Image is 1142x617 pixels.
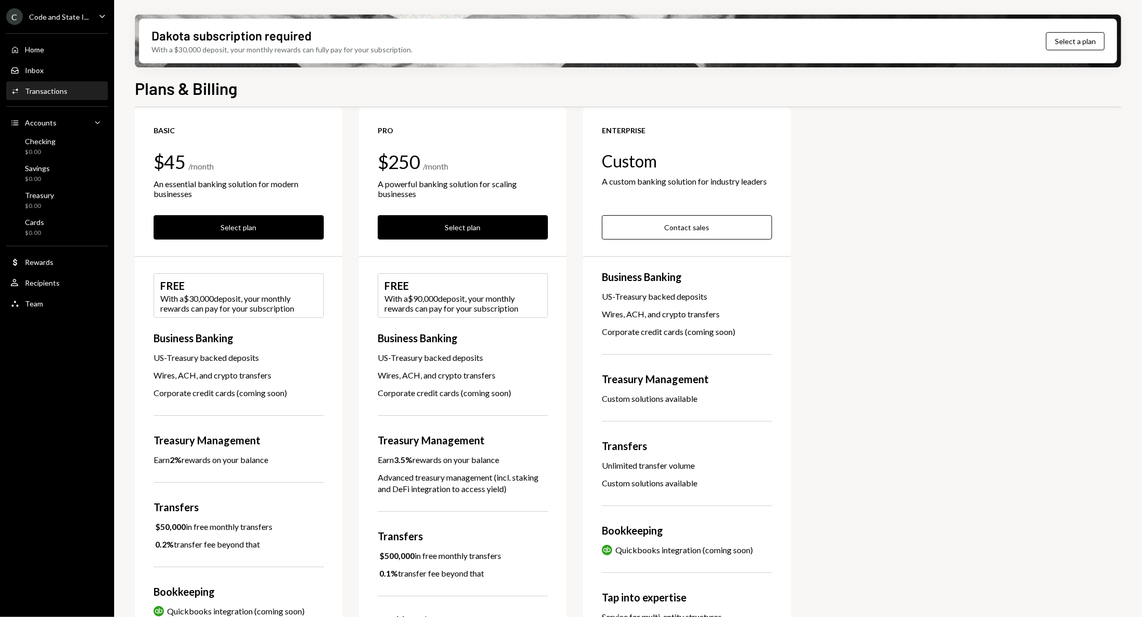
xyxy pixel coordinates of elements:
div: Unlimited transfer volume [602,460,772,471]
div: $45 [154,152,185,173]
a: Recipients [6,273,108,292]
div: $0.00 [25,175,50,184]
div: Cards [25,218,44,227]
div: Accounts [25,118,57,127]
div: Transfers [602,438,772,454]
div: A custom banking solution for industry leaders [602,176,772,186]
div: A powerful banking solution for scaling businesses [378,179,548,199]
div: in free monthly transfers [378,550,501,562]
div: Treasury Management [154,432,324,448]
a: Home [6,40,108,59]
div: Treasury [25,191,54,200]
div: Custom solutions available [602,478,772,489]
div: Earn rewards on your balance [154,454,268,466]
div: transfer fee beyond that [378,568,484,579]
div: Wires, ACH, and crypto transfers [602,308,772,320]
div: Custom solutions available [602,393,772,404]
div: Custom [602,152,772,170]
div: $0.00 [25,148,56,157]
button: Contact sales [602,215,772,240]
button: Select plan [154,215,324,240]
div: Quickbooks integration (coming soon) [167,606,305,617]
div: $250 [378,152,420,173]
div: Transfers [378,528,548,544]
b: 0.2% [155,539,174,549]
a: Team [6,294,108,313]
h1: Plans & Billing [135,78,238,99]
b: 3.5% [394,455,412,465]
div: Quickbooks integration (coming soon) [615,544,753,556]
div: Wires, ACH, and crypto transfers [378,370,548,381]
div: US-Treasury backed deposits [602,291,772,302]
b: 0.1% [379,568,398,578]
div: Savings [25,164,50,173]
a: Rewards [6,253,108,271]
div: Earn rewards on your balance [378,454,499,466]
div: Dakota subscription required [152,27,311,44]
div: Transfers [154,499,324,515]
div: $0.00 [25,229,44,237]
b: $500,000 [379,551,415,560]
div: FREE [384,278,541,293]
div: With a $90,000 deposit, your monthly rewards can pay for your subscription [384,293,541,313]
div: Checking [25,137,56,146]
a: Accounts [6,113,108,132]
div: Rewards [25,258,53,267]
div: / month [423,161,448,172]
a: Cards$0.00 [6,215,108,240]
div: An essential banking solution for modern businesses [154,179,324,199]
div: Treasury Management [602,371,772,387]
div: Business Banking [602,269,772,285]
div: Treasury Management [378,432,548,448]
div: Advanced treasury management (incl. staking and DeFi integration to access yield) [378,472,548,495]
button: Select a plan [1046,32,1105,50]
div: Inbox [25,66,44,75]
div: Home [25,45,44,54]
div: Pro [378,125,548,135]
div: US-Treasury backed deposits [154,352,324,363]
div: Basic [154,125,324,135]
div: / month [188,161,214,172]
div: Team [25,299,43,308]
div: Corporate credit cards (coming soon) [154,387,324,399]
div: $0.00 [25,202,54,211]
div: US-Treasury backed deposits [378,352,548,363]
div: Business Banking [154,330,324,346]
b: $50,000 [155,522,186,531]
a: Treasury$0.00 [6,188,108,213]
div: Corporate credit cards (coming soon) [602,326,772,338]
div: Recipients [25,278,60,287]
a: Inbox [6,61,108,79]
a: Checking$0.00 [6,134,108,159]
div: in free monthly transfers [154,521,272,532]
div: Business Banking [378,330,548,346]
div: Tap into expertise [602,590,772,605]
div: Bookkeeping [154,584,324,599]
button: Select plan [378,215,548,240]
div: transfer fee beyond that [154,539,260,550]
div: Enterprise [602,125,772,135]
div: C [6,8,23,25]
div: Corporate credit cards (coming soon) [378,387,548,399]
b: 2% [170,455,182,465]
div: Bookkeeping [602,523,772,538]
a: Transactions [6,81,108,100]
div: Transactions [25,87,67,95]
a: Savings$0.00 [6,161,108,186]
div: With a $30,000 deposit, your monthly rewards can pay for your subscription [160,293,317,313]
div: With a $30,000 deposit, your monthly rewards can fully pay for your subscription. [152,44,412,55]
div: FREE [160,278,317,293]
div: Wires, ACH, and crypto transfers [154,370,324,381]
div: Code and State I... [29,12,89,21]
